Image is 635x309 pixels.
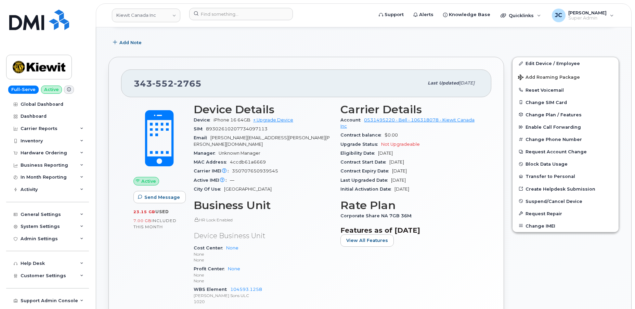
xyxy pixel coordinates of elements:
button: Change IMEI [513,220,619,232]
span: $0.00 [385,132,398,138]
h3: Rate Plan [340,199,479,211]
button: Add Note [108,36,147,49]
span: included this month [133,218,177,229]
iframe: Messenger Launcher [605,279,630,304]
span: — [230,178,234,183]
span: Contract Start Date [340,159,389,165]
button: Change Plan / Features [513,108,619,121]
span: Email [194,135,210,140]
p: None [194,278,332,284]
a: 104593.1258 [230,287,262,292]
span: Unknown Manager [219,151,260,156]
span: [DATE] [392,168,407,173]
h3: Business Unit [194,199,332,211]
button: Suspend/Cancel Device [513,195,619,207]
span: 89302610207734097113 [206,126,268,131]
span: Send Message [144,194,180,201]
a: Knowledge Base [438,8,495,22]
span: JC [555,11,562,20]
span: Profit Center [194,266,228,271]
h3: Device Details [194,103,332,116]
a: 0531495220 - Bell - 106318078 - Kiewit Canada Inc [340,117,475,129]
button: View All Features [340,234,394,247]
span: Eligibility Date [340,151,378,156]
button: Reset Voicemail [513,84,619,96]
button: Change Phone Number [513,133,619,145]
span: Last Upgraded Date [340,178,391,183]
button: Transfer to Personal [513,170,619,182]
span: [DATE] [394,186,409,192]
p: 1020 [194,299,332,305]
span: Suspend/Cancel Device [526,198,582,204]
span: Upgrade Status [340,142,381,147]
span: MAC Address [194,159,230,165]
span: Super Admin [568,15,607,21]
span: [PERSON_NAME] [568,10,607,15]
span: iPhone 16 64GB [213,117,250,123]
span: [DATE] [378,151,393,156]
button: Request Repair [513,207,619,220]
span: WBS Element [194,287,230,292]
a: Support [374,8,409,22]
span: Account [340,117,364,123]
span: Add Note [119,39,142,46]
p: Device Business Unit [194,231,332,241]
a: None [228,266,240,271]
button: Request Account Change [513,145,619,158]
span: used [155,209,169,214]
h3: Features as of [DATE] [340,226,479,234]
a: + Upgrade Device [253,117,293,123]
span: 23.15 GB [133,209,155,214]
span: SIM [194,126,206,131]
span: Add Roaming Package [518,75,580,81]
span: Initial Activation Date [340,186,394,192]
button: Block Data Usage [513,158,619,170]
span: Support [385,11,404,18]
span: City Of Use [194,186,224,192]
span: Corporate Share NA 7GB 36M [340,213,415,218]
button: Add Roaming Package [513,70,619,84]
a: Create Helpdesk Submission [513,183,619,195]
span: Quicklinks [509,13,534,18]
p: None [194,251,332,257]
span: Knowledge Base [449,11,490,18]
span: [DATE] [389,159,404,165]
span: 552 [152,78,174,89]
span: Contract Expiry Date [340,168,392,173]
a: Alerts [409,8,438,22]
span: Cost Center [194,245,226,250]
span: Manager [194,151,219,156]
span: Enable Call Forwarding [526,125,581,130]
span: Alerts [419,11,433,18]
span: Device [194,117,213,123]
span: [PERSON_NAME][EMAIL_ADDRESS][PERSON_NAME][PERSON_NAME][DOMAIN_NAME] [194,135,330,146]
span: Not Upgradeable [381,142,420,147]
span: View All Features [346,237,388,244]
button: Change SIM Card [513,96,619,108]
span: Change Plan / Features [526,112,582,117]
div: Jene Cook [547,9,619,22]
span: 4ccdb61a6669 [230,159,266,165]
a: Edit Device / Employee [513,57,619,69]
a: None [226,245,238,250]
span: 7.00 GB [133,218,152,223]
span: [GEOGRAPHIC_DATA] [224,186,272,192]
input: Find something... [189,8,293,20]
button: Enable Call Forwarding [513,121,619,133]
a: Kiewit Canada Inc [112,9,180,22]
h3: Carrier Details [340,103,479,116]
span: Active IMEI [194,178,230,183]
p: [PERSON_NAME] Sons ULC [194,293,332,298]
p: None [194,272,332,278]
span: Last updated [428,80,459,86]
span: Active [141,178,156,184]
span: [DATE] [459,80,475,86]
span: 350707650939545 [232,168,278,173]
span: 343 [134,78,202,89]
p: None [194,257,332,263]
p: HR Lock Enabled [194,217,332,223]
span: [DATE] [391,178,406,183]
button: Send Message [133,191,186,203]
span: Contract balance [340,132,385,138]
span: Carrier IMEI [194,168,232,173]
